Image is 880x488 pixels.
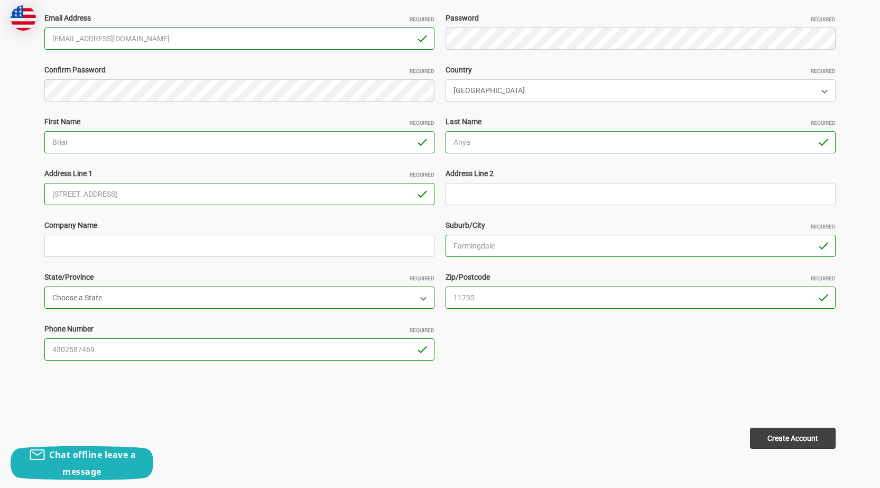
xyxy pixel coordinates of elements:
label: Email Address [44,13,434,24]
small: Required [811,67,836,75]
label: Last Name [446,116,836,127]
small: Required [811,119,836,127]
input: Create Account [750,428,836,449]
small: Required [811,15,836,23]
small: Required [811,274,836,282]
label: Confirm Password [44,65,434,76]
img: duty and tax information for United States [11,5,36,31]
span: Chat offline leave a message [49,449,136,477]
small: Required [410,67,434,75]
iframe: Google Customer Reviews [793,459,880,488]
small: Required [410,119,434,127]
button: Chat offline leave a message [11,446,153,480]
small: Required [410,274,434,282]
small: Required [410,326,434,334]
label: State/Province [44,272,434,283]
label: Address Line 2 [446,168,836,179]
label: Address Line 1 [44,168,434,179]
small: Required [410,171,434,179]
small: Required [410,15,434,23]
small: Required [811,223,836,231]
label: Phone Number [44,324,434,335]
label: Password [446,13,836,24]
label: Zip/Postcode [446,272,836,283]
label: Company Name [44,220,434,231]
label: Suburb/City [446,220,836,231]
iframe: reCAPTCHA [44,375,205,417]
label: First Name [44,116,434,127]
label: Country [446,65,836,76]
